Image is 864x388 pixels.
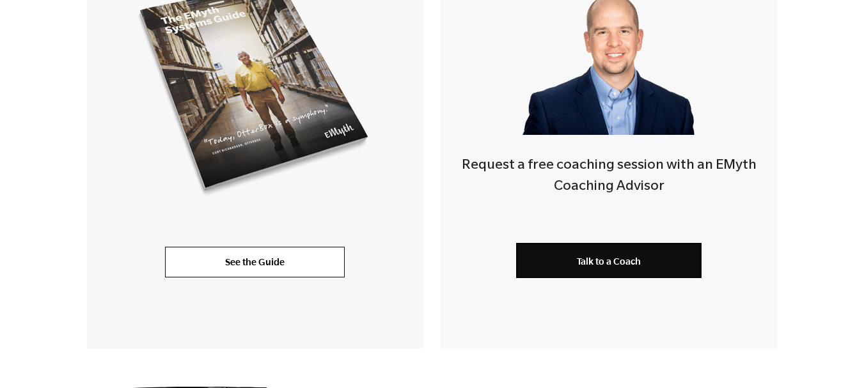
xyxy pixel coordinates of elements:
[441,156,777,199] h4: Request a free coaching session with an EMyth Coaching Advisor
[516,243,702,278] a: Talk to a Coach
[577,256,641,267] span: Talk to a Coach
[800,327,864,388] iframe: Chat Widget
[165,247,345,277] a: See the Guide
